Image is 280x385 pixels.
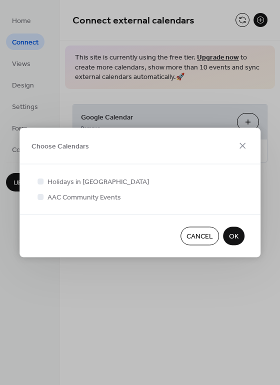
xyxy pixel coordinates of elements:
span: Choose Calendars [31,141,89,152]
span: OK [229,231,238,242]
span: Holidays in [GEOGRAPHIC_DATA] [47,177,149,187]
span: AAC Community Events [47,192,121,203]
button: OK [223,227,244,245]
button: Cancel [180,227,219,245]
span: Cancel [186,231,213,242]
